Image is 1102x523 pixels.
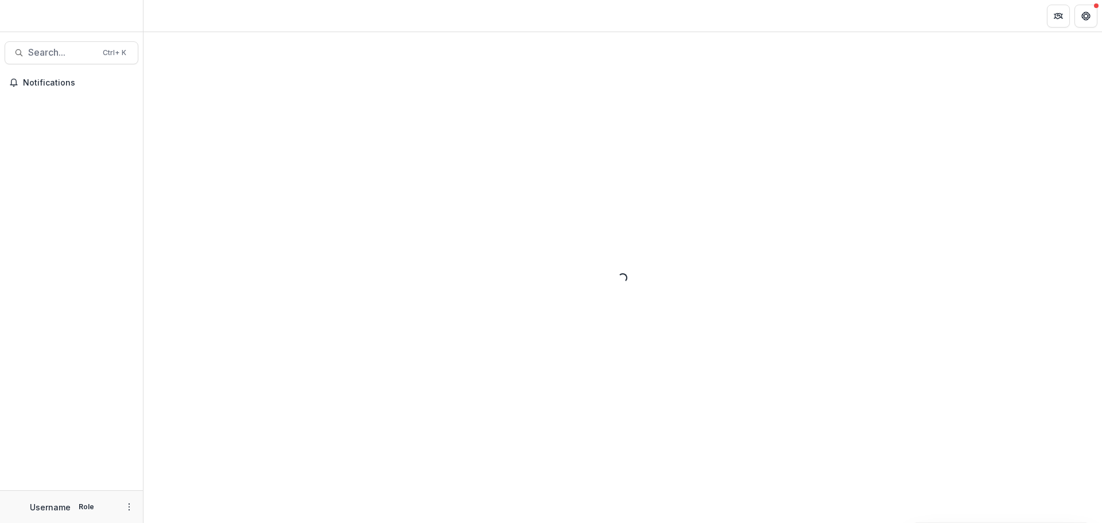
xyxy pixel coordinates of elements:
button: Partners [1047,5,1070,28]
button: Search... [5,41,138,64]
span: Notifications [23,78,134,88]
p: Role [75,502,98,512]
p: Username [30,501,71,513]
button: More [122,500,136,514]
button: Notifications [5,73,138,92]
div: Ctrl + K [100,47,129,59]
span: Search... [28,47,96,58]
button: Get Help [1074,5,1097,28]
